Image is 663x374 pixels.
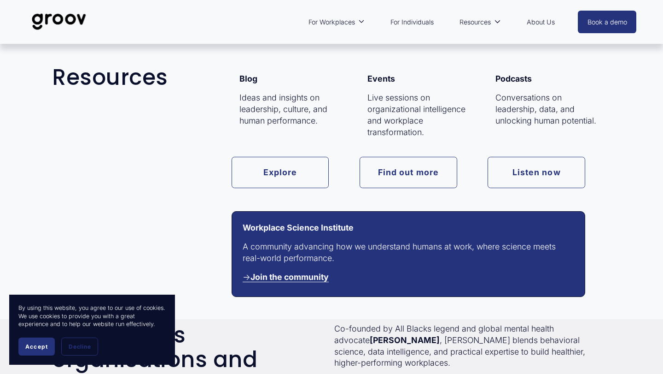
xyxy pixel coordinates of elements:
[232,157,329,188] a: Explore
[367,92,475,138] p: Live sessions on organizational intelligence and workplace transformation.
[52,65,252,89] h2: Resources
[495,92,603,126] p: Conversations on leadership, data, and unlocking human potential.
[360,157,457,188] a: Find out more
[250,272,329,282] strong: Join the community
[459,16,491,28] span: Resources
[386,12,438,33] a: For Individuals
[27,6,92,37] img: Groov | Unlock Human Potential at Work and in Life
[69,343,91,350] span: Decline
[239,92,347,126] p: Ideas and insights on leadership, culture, and human performance.
[495,74,532,83] strong: Podcasts
[367,74,395,83] strong: Events
[243,272,329,282] span: →
[61,338,98,356] button: Decline
[25,343,48,350] span: Accept
[9,295,175,365] section: Cookie banner
[18,338,55,356] button: Accept
[578,11,637,33] a: Book a demo
[488,157,585,188] a: Listen now
[304,12,369,33] a: folder dropdown
[18,304,166,328] p: By using this website, you agree to our use of cookies. We use cookies to provide you with a grea...
[455,12,505,33] a: folder dropdown
[243,242,558,263] span: A community advancing how we understand humans at work, where science meets real-world performance.
[243,223,354,232] strong: Workplace Science Institute
[522,12,559,33] a: About Us
[308,16,355,28] span: For Workplaces
[243,272,329,282] a: →Join the community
